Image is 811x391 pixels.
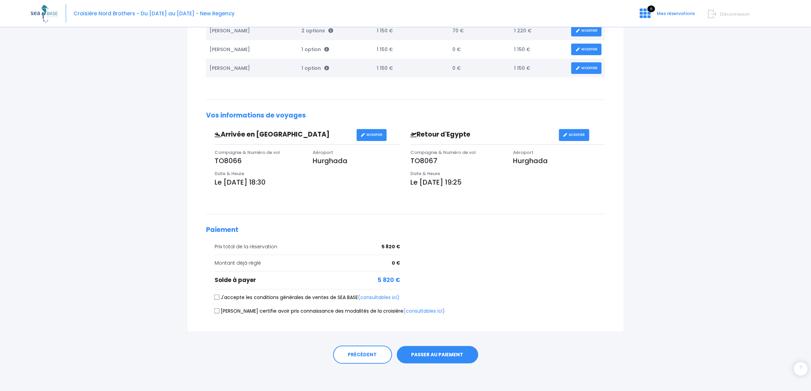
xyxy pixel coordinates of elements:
[313,149,333,156] span: Aéroport
[657,10,695,17] span: Mes réservations
[406,131,559,139] h3: Retour d'Egypte
[571,25,602,37] a: MODIFIER
[215,276,401,285] div: Solde à payer
[513,156,605,166] p: Hurghada
[378,276,401,285] span: 5 820 €
[397,346,478,364] button: PASSER AU PAIEMENT
[215,260,401,267] div: Montant déjà réglé
[206,59,298,78] td: [PERSON_NAME]
[215,294,400,301] label: J'accepte les conditions générales de ventes de SEA BASE
[206,112,605,120] h2: Vos informations de voyages
[373,40,449,59] td: 1 150 €
[358,294,400,301] a: (consultables ici)
[215,156,302,166] p: TO8066
[206,40,298,59] td: [PERSON_NAME]
[301,65,329,72] span: 1 option
[449,40,511,59] td: 0 €
[559,129,589,141] a: MODIFIER
[215,243,401,250] div: Prix total de la réservation
[449,59,511,78] td: 0 €
[357,129,387,141] a: MODIFIER
[313,156,401,166] p: Hurghada
[209,131,357,139] h3: Arrivée en [GEOGRAPHIC_DATA]
[215,170,244,177] span: Date & Heure
[411,177,605,187] p: Le [DATE] 19:25
[411,149,476,156] span: Compagnie & Numéro de vol
[411,170,440,177] span: Date & Heure
[215,308,445,315] label: [PERSON_NAME] certifie avoir pris connaissance des modalités de la croisière
[301,46,329,53] span: 1 option
[373,59,449,78] td: 1 150 €
[382,243,401,250] span: 5 820 €
[511,59,568,78] td: 1 150 €
[373,21,449,40] td: 1 150 €
[411,156,503,166] p: TO8067
[571,44,602,56] a: MODIFIER
[513,149,533,156] span: Aéroport
[301,27,333,34] span: 2 options
[403,308,445,314] a: (consultables ici)
[571,62,602,74] a: MODIFIER
[74,10,235,17] span: Croisière Nord Brothers - Du [DATE] au [DATE] - New Regency
[215,149,280,156] span: Compagnie & Numéro de vol
[720,11,750,17] span: Déconnexion
[449,21,511,40] td: 70 €
[206,226,605,234] h2: Paiement
[333,346,392,364] a: PRÉCÉDENT
[214,295,220,300] input: J'accepte les conditions générales de ventes de SEA BASE(consultables ici)
[392,260,401,267] span: 0 €
[206,21,298,40] td: [PERSON_NAME]
[215,177,401,187] p: Le [DATE] 18:30
[648,5,655,12] span: 8
[511,40,568,59] td: 1 150 €
[511,21,568,40] td: 1 220 €
[634,13,699,19] a: 8 Mes réservations
[214,308,220,314] input: [PERSON_NAME] certifie avoir pris connaissance des modalités de la croisière(consultables ici)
